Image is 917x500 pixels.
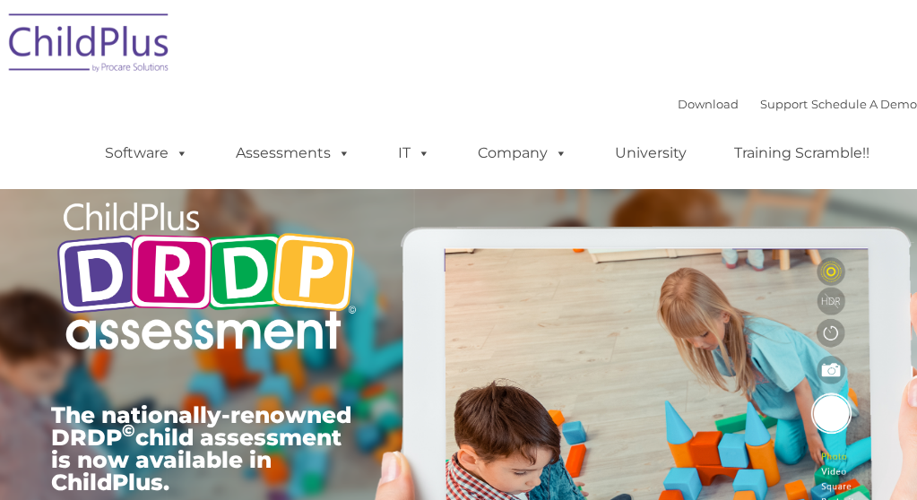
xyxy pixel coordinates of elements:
a: Training Scramble!! [716,135,887,171]
span: The nationally-renowned DRDP child assessment is now available in ChildPlus. [51,401,351,496]
img: Copyright - DRDP Logo Light [51,184,361,373]
sup: © [122,420,135,441]
font: | [678,97,917,111]
a: Schedule A Demo [811,97,917,111]
a: Company [460,135,585,171]
a: Assessments [218,135,368,171]
a: University [597,135,705,171]
a: Support [760,97,808,111]
a: IT [380,135,448,171]
a: Download [678,97,739,111]
a: Software [87,135,206,171]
